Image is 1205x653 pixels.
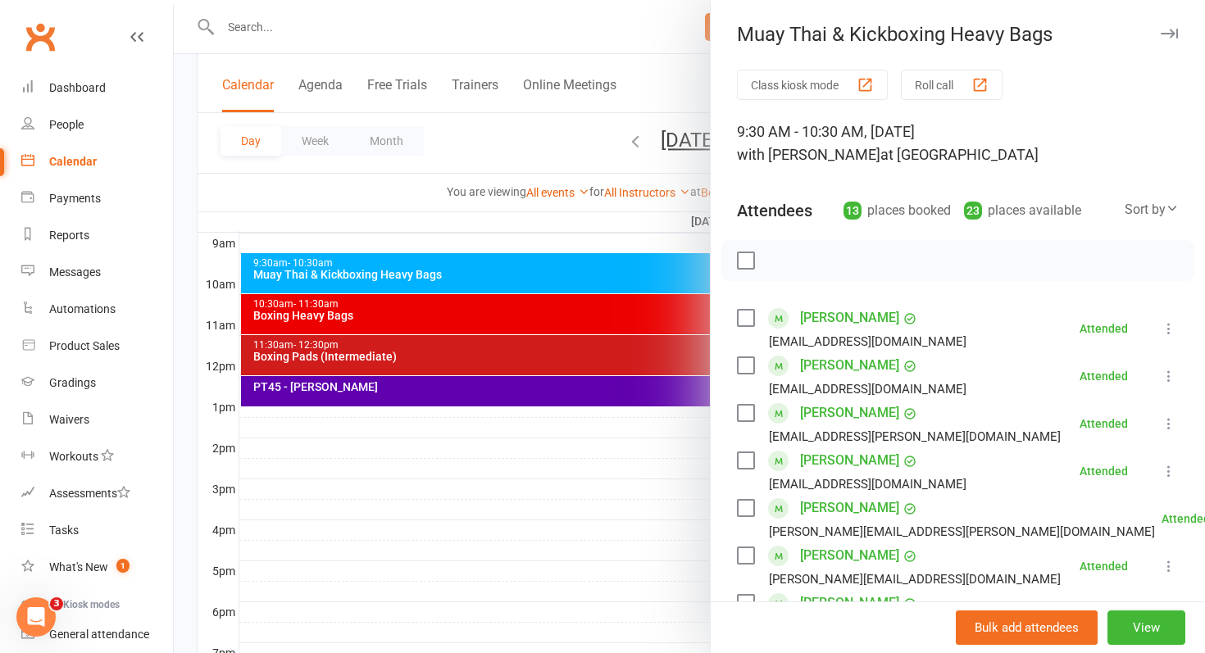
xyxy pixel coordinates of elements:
div: [EMAIL_ADDRESS][PERSON_NAME][DOMAIN_NAME] [769,426,1061,447]
a: General attendance kiosk mode [21,616,173,653]
div: Sort by [1125,199,1179,220]
a: Payments [21,180,173,217]
span: 3 [50,597,63,610]
div: Attendees [737,199,812,222]
a: Assessments [21,475,173,512]
div: Attended [1080,465,1128,477]
div: places available [964,199,1081,222]
span: 1 [116,559,130,573]
div: 13 [843,202,862,220]
a: Calendar [21,143,173,180]
a: People [21,107,173,143]
a: [PERSON_NAME] [800,352,899,379]
a: [PERSON_NAME] [800,447,899,474]
a: Clubworx [20,16,61,57]
div: People [49,118,84,131]
div: Attended [1080,418,1128,429]
a: What's New1 [21,549,173,586]
a: [PERSON_NAME] [800,495,899,521]
div: Product Sales [49,339,120,352]
div: What's New [49,560,108,574]
a: Waivers [21,401,173,438]
div: Calendar [49,155,97,168]
span: with [PERSON_NAME] [737,146,880,163]
div: Gradings [49,376,96,389]
a: Tasks [21,512,173,549]
a: Gradings [21,365,173,401]
a: Dashboard [21,70,173,107]
div: Waivers [49,413,89,426]
div: Dashboard [49,81,106,94]
div: Workouts [49,450,98,463]
div: Assessments [49,487,130,500]
div: Reports [49,229,89,242]
div: [PERSON_NAME][EMAIL_ADDRESS][PERSON_NAME][DOMAIN_NAME] [769,521,1155,542]
div: Attended [1080,560,1128,572]
div: [EMAIL_ADDRESS][DOMAIN_NAME] [769,474,966,495]
div: Attended [1080,370,1128,382]
div: General attendance [49,628,149,641]
a: [PERSON_NAME] [800,542,899,569]
div: places booked [843,199,951,222]
div: 23 [964,202,982,220]
a: [PERSON_NAME] [800,400,899,426]
button: Bulk add attendees [956,610,1098,645]
a: Reports [21,217,173,254]
span: at [GEOGRAPHIC_DATA] [880,146,1039,163]
div: Muay Thai & Kickboxing Heavy Bags [711,23,1205,46]
button: Class kiosk mode [737,70,888,100]
a: Messages [21,254,173,291]
a: Workouts [21,438,173,475]
div: Automations [49,302,116,315]
button: View [1107,610,1185,645]
div: Tasks [49,524,79,537]
div: Payments [49,192,101,205]
div: 9:30 AM - 10:30 AM, [DATE] [737,120,1179,166]
a: Automations [21,291,173,328]
div: [PERSON_NAME][EMAIL_ADDRESS][DOMAIN_NAME] [769,569,1061,590]
div: [EMAIL_ADDRESS][DOMAIN_NAME] [769,379,966,400]
a: Product Sales [21,328,173,365]
div: Messages [49,265,101,279]
button: Roll call [901,70,1003,100]
div: [EMAIL_ADDRESS][DOMAIN_NAME] [769,331,966,352]
a: [PERSON_NAME] [800,305,899,331]
div: Attended [1080,323,1128,334]
iframe: Intercom live chat [16,597,56,637]
a: [PERSON_NAME] [800,590,899,616]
